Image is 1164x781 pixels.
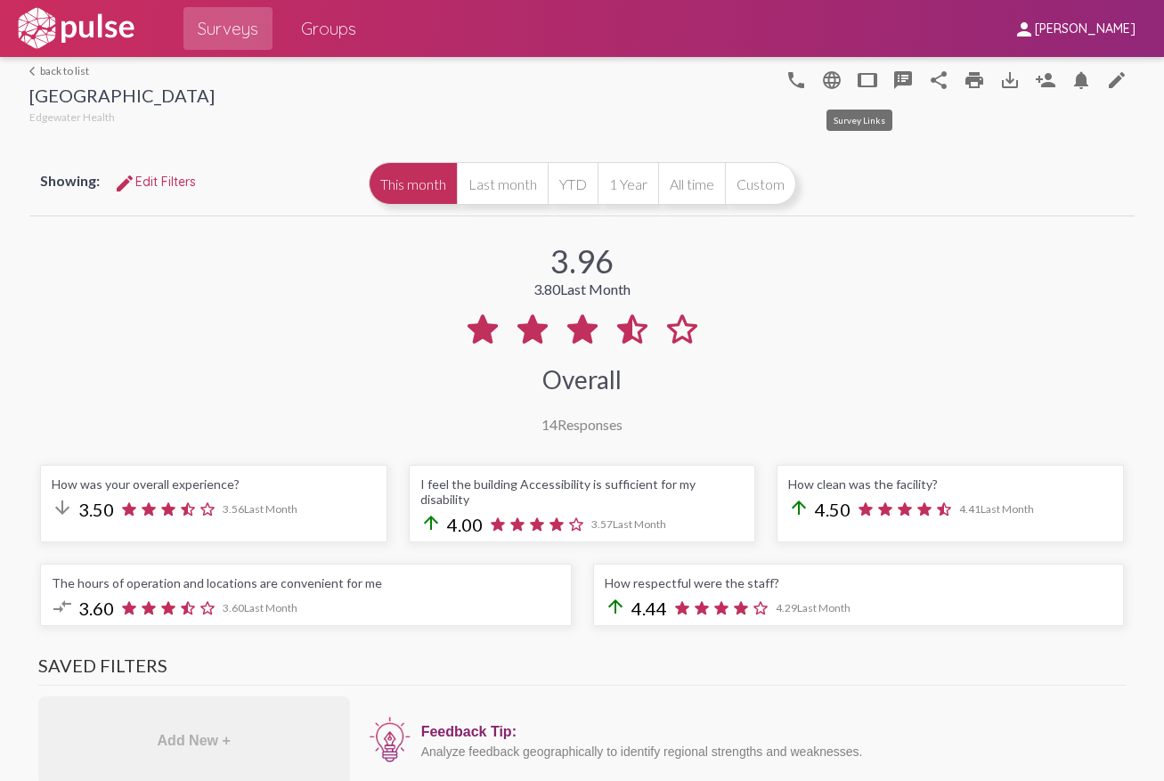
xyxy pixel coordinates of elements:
span: 4.00 [447,514,483,535]
a: print [956,61,992,97]
button: 1 Year [598,162,658,205]
span: 3.60 [78,598,114,619]
span: Last Month [560,281,631,297]
a: language [1099,61,1135,97]
button: language [778,61,814,97]
span: 4.44 [631,598,667,619]
div: Overall [542,364,622,395]
img: white-logo.svg [14,6,137,51]
mat-icon: Share [928,69,949,91]
mat-icon: arrow_back_ios [29,66,40,77]
mat-icon: arrow_downward [52,497,73,518]
mat-icon: Person [1035,69,1056,91]
mat-icon: Edit Filters [114,173,135,194]
button: speaker_notes [885,61,921,97]
div: Feedback Tip: [421,724,1118,740]
div: 3.80 [533,281,631,297]
mat-icon: arrow_upward [605,596,626,617]
div: [GEOGRAPHIC_DATA] [29,85,215,110]
mat-icon: speaker_notes [892,69,914,91]
mat-icon: Download [999,69,1021,91]
span: Last Month [244,502,297,516]
img: icon12.png [368,715,412,765]
span: 3.56 [223,502,297,516]
div: Responses [541,416,623,433]
div: How was your overall experience? [52,476,376,492]
span: Last Month [244,601,297,614]
mat-icon: compare_arrows [52,596,73,617]
a: back to list [29,64,215,77]
span: 4.50 [815,499,851,520]
button: Share [921,61,956,97]
mat-icon: print [964,69,985,91]
button: Custom [725,162,796,205]
span: Edit Filters [114,174,196,190]
button: This month [369,162,457,205]
div: Analyze feedback geographically to identify regional strengths and weaknesses. [421,744,1118,759]
div: How respectful were the staff? [605,575,1113,590]
a: Surveys [183,7,273,50]
mat-icon: arrow_upward [420,512,442,533]
button: Download [992,61,1028,97]
span: Last Month [613,517,666,531]
a: Groups [287,7,370,50]
div: I feel the building Accessibility is sufficient for my disability [420,476,745,507]
button: Bell [1063,61,1099,97]
button: tablet [850,61,885,97]
span: 4.29 [776,601,851,614]
span: 3.60 [223,601,297,614]
span: 4.41 [959,502,1034,516]
div: 3.96 [550,241,614,281]
mat-icon: tablet [857,69,878,91]
mat-icon: person [1013,19,1035,40]
mat-icon: arrow_upward [788,497,810,518]
span: [PERSON_NAME] [1035,21,1136,37]
mat-icon: language [821,69,842,91]
mat-icon: language [785,69,807,91]
span: 3.57 [591,517,666,531]
mat-icon: language [1106,69,1127,91]
button: Person [1028,61,1063,97]
span: Edgewater Health [29,110,115,124]
mat-icon: Bell [1070,69,1092,91]
span: Surveys [198,12,258,45]
span: 3.50 [78,499,114,520]
div: How clean was the facility? [788,476,1112,492]
h3: Saved Filters [38,655,1127,686]
button: YTD [548,162,598,205]
span: Last Month [797,601,851,614]
button: [PERSON_NAME] [999,12,1150,45]
div: The hours of operation and locations are convenient for me [52,575,560,590]
button: Edit FiltersEdit Filters [100,166,210,198]
span: Showing: [40,172,100,189]
span: Groups [301,12,356,45]
button: All time [658,162,725,205]
button: language [814,61,850,97]
button: Last month [457,162,548,205]
span: Last Month [981,502,1034,516]
span: 14 [541,416,558,433]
